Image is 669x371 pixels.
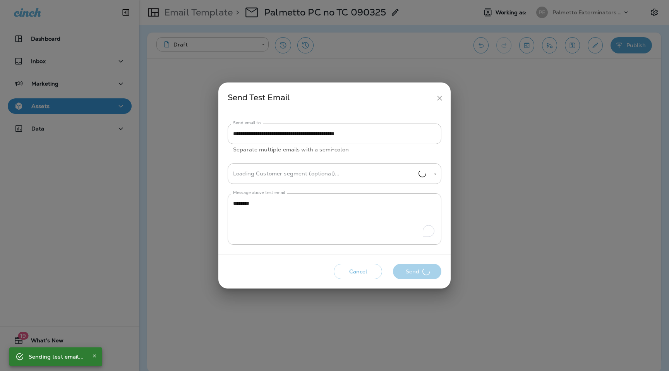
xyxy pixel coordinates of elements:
[233,199,436,238] textarea: To enrich screen reader interactions, please activate Accessibility in Grammarly extension settings
[432,171,439,178] button: Open
[233,190,285,196] label: Message above test email
[334,264,382,280] button: Cancel
[233,120,261,126] label: Send email to
[233,145,436,154] p: Separate multiple emails with a semi-colon
[228,91,432,105] div: Send Test Email
[29,350,84,364] div: Sending test email...
[90,351,99,361] button: Close
[432,91,447,105] button: close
